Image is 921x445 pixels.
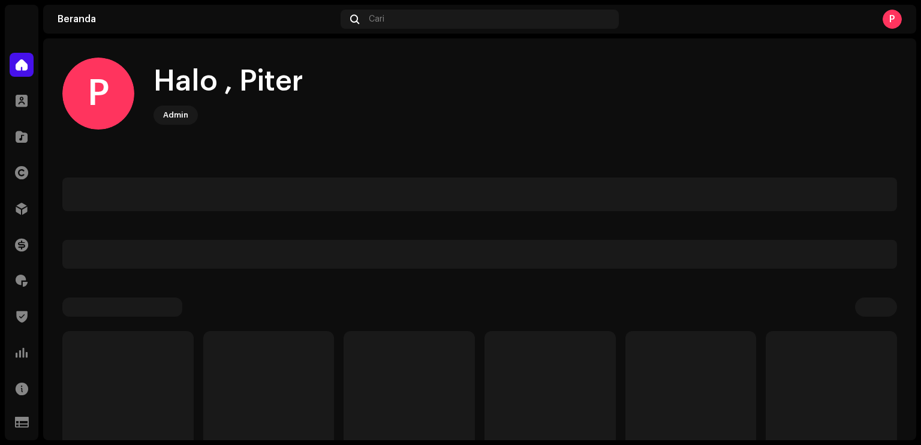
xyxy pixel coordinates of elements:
span: Cari [369,14,384,24]
div: Admin [163,108,188,122]
div: Halo , Piter [153,62,303,101]
div: P [883,10,902,29]
div: Beranda [58,14,336,24]
div: P [62,58,134,130]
